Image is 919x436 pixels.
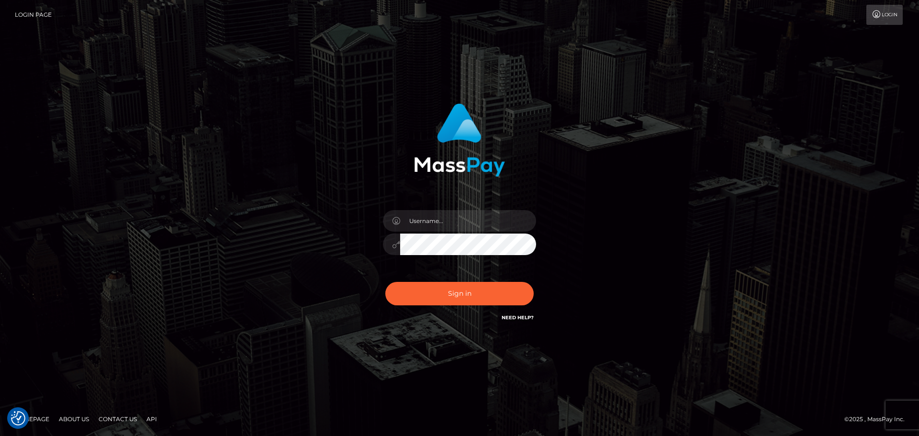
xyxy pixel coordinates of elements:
[385,282,534,305] button: Sign in
[95,412,141,426] a: Contact Us
[11,411,25,425] img: Revisit consent button
[502,314,534,321] a: Need Help?
[866,5,903,25] a: Login
[55,412,93,426] a: About Us
[11,412,53,426] a: Homepage
[400,210,536,232] input: Username...
[414,103,505,177] img: MassPay Login
[844,414,912,425] div: © 2025 , MassPay Inc.
[11,411,25,425] button: Consent Preferences
[15,5,52,25] a: Login Page
[143,412,161,426] a: API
